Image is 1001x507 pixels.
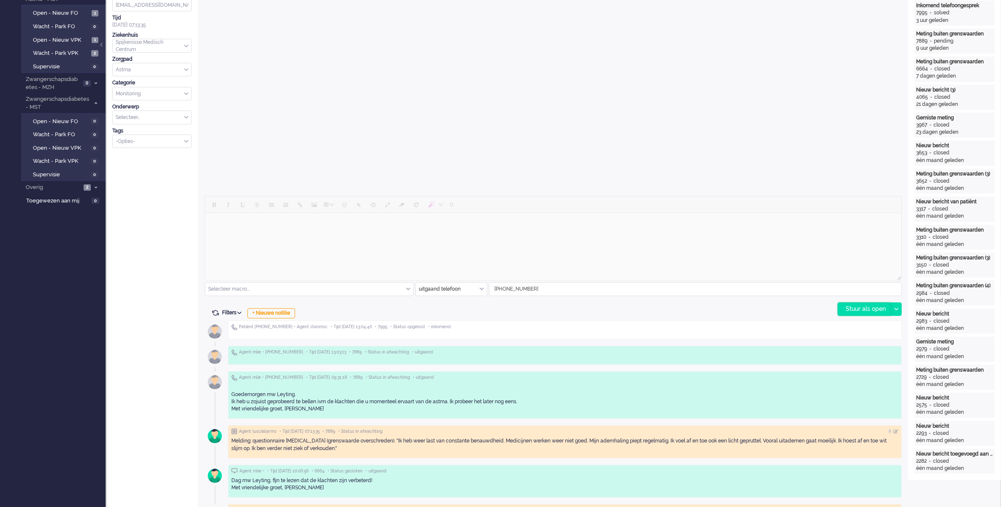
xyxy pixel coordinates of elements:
div: 2293 [916,430,927,437]
div: Goedemorgen mw Leyting. Ik heb u zojuist geprobeerd te bellen ivm de klachten die u momenteel erv... [231,384,898,413]
div: 4065 [916,94,928,101]
span: • Tijd [DATE] 13:03:13 [306,349,346,355]
img: avatar [204,346,225,367]
img: avatar [204,465,225,486]
img: ic_note_grey.svg [231,429,237,434]
div: + Nieuwe notitie [247,308,295,318]
span: Wacht - Park FO [33,131,89,139]
div: Meting buiten grenswaarden [916,367,993,374]
span: • Status in afwachting [338,429,382,434]
div: - [927,458,933,465]
div: - [928,290,934,297]
div: - [927,402,933,409]
div: 3 uur geleden [916,17,993,24]
span: Wacht - Park VPK [33,49,89,57]
span: Open - Nieuw FO [33,118,89,126]
span: • Tijd [DATE] 13:04:40 [331,324,372,330]
span: 2 [91,50,98,57]
div: één maand geleden [916,269,993,276]
img: avatar [204,372,225,393]
span: • inkomend [428,324,450,330]
div: - [928,9,934,16]
div: 2984 [916,290,928,297]
div: - [927,121,933,129]
div: - [927,374,933,381]
span: Toegewezen aan mij [26,197,89,205]
div: Ziekenhuis [112,32,192,39]
div: - [926,205,932,213]
span: Open - Nieuw VPK [33,36,90,44]
div: 3150 [916,262,927,269]
div: - [927,149,933,156]
div: closed [933,149,949,156]
div: closed [933,345,949,353]
span: Wacht - Park VPK [33,157,89,165]
div: één maand geleden [916,381,993,388]
div: - [927,430,933,437]
div: Nieuw bericht (3) [916,86,993,94]
span: Wacht - Park FO [33,23,89,31]
img: ic_telephone_grey.svg [231,349,237,356]
span: 0 [91,24,98,30]
span: • 7995 [375,324,387,330]
div: 21 dagen geleden [916,101,993,108]
div: - [928,38,934,45]
div: Meting buiten grenswaarden (3) [916,170,993,178]
div: 9 uur geleden [916,45,993,52]
div: 3967 [916,121,927,129]
span: • Status in afwachting [366,375,410,380]
span: • Tijd [DATE] 10:06:56 [267,468,309,474]
div: 3310 [916,234,926,241]
div: Meting buiten grenswaarden [916,30,993,38]
span: • 7889 [349,349,362,355]
div: Nieuw bericht [916,423,993,430]
div: 23 dagen geleden [916,129,993,136]
span: • uitgaand [366,468,386,474]
span: Agent lusciialarms [239,429,277,434]
div: closed [933,430,949,437]
span: Agent mlie • [PHONE_NUMBER] [239,375,303,380]
img: ic_telephone_grey.svg [231,324,237,330]
span: Zwangerschapsdiabetes - MST [24,95,90,111]
div: één maand geleden [916,353,993,360]
div: Nieuw bericht toegevoegd aan gesprek [916,450,993,458]
div: Gemiste meting [916,338,993,345]
span: • uitgaand [413,375,434,380]
span: 0 [91,132,98,138]
div: één maand geleden [916,325,993,332]
span: 0 [83,80,91,86]
div: closed [933,402,949,409]
span: 0 [91,158,98,165]
div: closed [933,458,949,465]
div: closed [933,374,949,381]
a: Supervisie 0 [24,62,105,71]
div: closed [932,205,948,213]
span: 1 [92,10,98,16]
div: Nieuw bericht van patiënt [916,198,993,205]
div: 2729 [916,374,927,381]
img: ic_telephone_grey.svg [231,375,237,381]
div: één maand geleden [916,185,993,192]
div: 2983 [916,318,927,325]
div: closed [933,121,949,129]
body: Rich Text Area. Press ALT-0 for help. [3,3,693,18]
div: 6664 [916,65,928,73]
div: 2282 [916,458,927,465]
div: - [927,318,933,325]
div: Gemiste meting [916,114,993,121]
span: • 7889 [350,375,363,380]
div: 7 dagen geleden [916,73,993,80]
div: Nieuw bericht [916,310,993,318]
div: één maand geleden [916,437,993,444]
div: closed [934,94,950,101]
div: Select Tags [112,135,192,148]
div: één maand geleden [916,241,993,248]
div: 7995 [916,9,928,16]
div: 3317 [916,205,926,213]
span: 0 [91,118,98,124]
a: Wacht - Park VPK 2 [24,48,105,57]
span: 0 [91,145,98,151]
div: Dag mw Leyting, fijn te lezen dat de klachten zijn verbeterd! Met vriendelijke groet, [PERSON_NAME] [231,477,898,491]
span: • Status in afwachting [365,349,409,355]
span: Patiënt [PHONE_NUMBER] • Agent stanmsc [239,324,328,330]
